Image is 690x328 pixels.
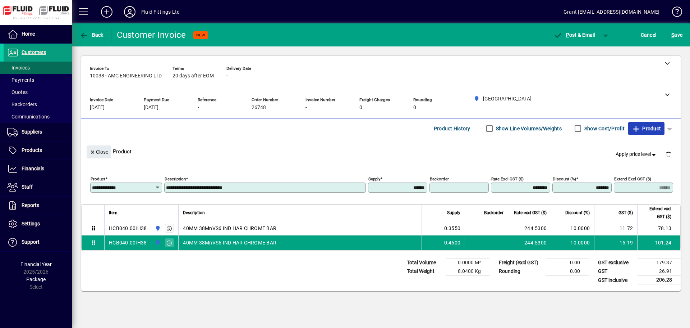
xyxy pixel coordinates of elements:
span: Package [26,277,46,282]
span: ave [671,29,682,41]
td: 8.0400 Kg [446,267,489,276]
span: Reports [22,202,39,208]
a: Staff [4,178,72,196]
td: 11.72 [594,221,637,235]
mat-label: Rate excl GST ($) [491,176,524,181]
td: 10.0000 [551,235,594,250]
app-page-header-button: Back [72,28,111,41]
span: Cancel [641,29,657,41]
span: Close [89,146,108,158]
td: Total Weight [403,267,446,276]
span: Home [22,31,35,37]
span: - [198,105,199,111]
div: HCB040.00IH38 [109,225,147,232]
div: 244.5300 [512,225,547,232]
mat-label: Supply [368,176,380,181]
mat-label: Description [165,176,186,181]
span: 0.4600 [444,239,461,246]
span: Apply price level [616,150,657,158]
button: Close [87,145,111,158]
td: 26.91 [638,267,681,276]
a: Financials [4,160,72,178]
td: 78.13 [637,221,680,235]
a: Invoices [4,62,72,74]
span: Back [79,32,103,38]
label: Show Line Volumes/Weights [494,125,562,132]
span: Rate excl GST ($) [514,209,547,217]
td: 0.00 [546,259,589,267]
td: GST inclusive [594,276,638,285]
span: Supply [447,209,460,217]
span: P [566,32,569,38]
span: Product [632,123,661,134]
button: Apply price level [613,148,660,161]
td: 206.28 [638,276,681,285]
a: Communications [4,111,72,123]
span: 20 days after EOM [172,73,214,79]
button: Delete [660,145,677,163]
span: - [305,105,307,111]
div: Fluid Fittings Ltd [141,6,180,18]
span: 40MM 38MnVS6 IND HAR CHROME BAR [183,239,276,246]
button: Product History [431,122,473,135]
a: Backorders [4,98,72,111]
span: Support [22,239,40,245]
span: Suppliers [22,129,42,135]
span: 40MM 38MnVS6 IND HAR CHROME BAR [183,225,276,232]
span: 26748 [252,105,266,111]
span: Item [109,209,118,217]
mat-label: Discount (%) [553,176,576,181]
span: 0 [359,105,362,111]
td: 10.0000 [551,221,594,235]
a: Support [4,233,72,251]
span: Quotes [7,89,28,95]
app-page-header-button: Close [85,148,113,155]
td: Freight (excl GST) [495,259,546,267]
a: Knowledge Base [667,1,681,25]
button: Add [95,5,118,18]
span: AUCKLAND [153,224,161,232]
td: 0.00 [546,267,589,276]
span: GST ($) [618,209,633,217]
td: 0.0000 M³ [446,259,489,267]
td: Rounding [495,267,546,276]
a: Home [4,25,72,43]
span: 10038 - AMC ENGINEERING LTD [90,73,162,79]
div: Customer Invoice [117,29,186,41]
div: 244.5300 [512,239,547,246]
span: Discount (%) [565,209,590,217]
span: Financial Year [20,261,52,267]
a: Quotes [4,86,72,98]
span: Description [183,209,205,217]
button: Cancel [639,28,658,41]
div: HCB040.00IH38 [109,239,147,246]
span: Invoices [7,65,30,71]
div: Grant [EMAIL_ADDRESS][DOMAIN_NAME] [563,6,659,18]
button: Post & Email [550,28,599,41]
div: Product [81,138,681,165]
span: [DATE] [90,105,105,111]
span: Communications [7,114,50,120]
label: Show Cost/Profit [583,125,625,132]
button: Save [670,28,684,41]
span: 0.3550 [444,225,461,232]
span: S [671,32,674,38]
app-page-header-button: Delete [660,151,677,157]
span: Product History [434,123,470,134]
a: Products [4,141,72,159]
td: GST [594,267,638,276]
td: 101.24 [637,235,680,250]
span: [DATE] [144,105,158,111]
td: 179.37 [638,259,681,267]
td: 15.19 [594,235,637,250]
a: Suppliers [4,123,72,141]
td: GST exclusive [594,259,638,267]
span: Products [22,147,42,153]
span: Backorder [484,209,503,217]
button: Back [78,28,105,41]
span: 0 [413,105,416,111]
span: Settings [22,221,40,226]
span: Backorders [7,102,37,107]
mat-label: Backorder [430,176,449,181]
span: Customers [22,49,46,55]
